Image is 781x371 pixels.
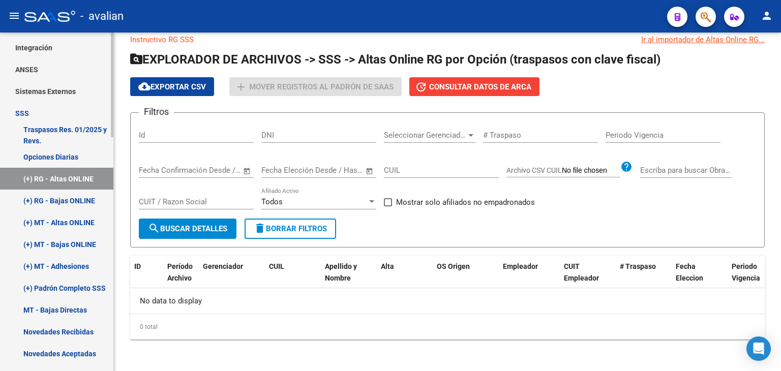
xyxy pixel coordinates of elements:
[377,256,433,300] datatable-header-cell: Alta
[139,219,236,239] button: Buscar Detalles
[245,219,336,239] button: Borrar Filtros
[130,35,194,44] a: Instructivo RG SSS
[506,166,562,174] span: Archivo CSV CUIL
[321,256,377,300] datatable-header-cell: Apellido y Nombre
[139,166,180,175] input: Fecha inicio
[80,5,124,27] span: - avalian
[138,82,206,91] span: Exportar CSV
[148,222,160,234] mat-icon: search
[503,262,538,270] span: Empleador
[364,165,376,177] button: Open calendar
[189,166,238,175] input: Fecha fin
[433,256,499,300] datatable-header-cell: OS Origen
[499,256,560,300] datatable-header-cell: Empleador
[312,166,361,175] input: Fecha fin
[620,161,633,173] mat-icon: help
[560,256,616,300] datatable-header-cell: CUIT Empleador
[265,256,321,300] datatable-header-cell: CUIL
[148,224,227,233] span: Buscar Detalles
[325,262,357,282] span: Apellido y Nombre
[199,256,265,300] datatable-header-cell: Gerenciador
[746,336,771,361] div: Open Intercom Messenger
[235,81,247,93] mat-icon: add
[381,262,394,270] span: Alta
[732,262,760,282] span: Periodo Vigencia
[620,262,656,270] span: # Traspaso
[409,77,539,96] button: Consultar datos de ARCA
[676,262,703,282] span: Fecha Eleccion
[641,34,765,45] div: Ir al importador de Altas Online RG...
[761,10,773,22] mat-icon: person
[437,262,470,270] span: OS Origen
[261,166,303,175] input: Fecha inicio
[139,105,174,119] h3: Filtros
[130,288,765,314] div: No data to display
[134,262,141,270] span: ID
[242,165,253,177] button: Open calendar
[130,77,214,96] button: Exportar CSV
[616,256,672,300] datatable-header-cell: # Traspaso
[203,262,243,270] span: Gerenciador
[130,314,765,339] div: 0 total
[249,82,394,91] span: Mover registros al PADRÓN de SAAS
[415,81,427,93] mat-icon: update
[384,131,466,140] span: Seleccionar Gerenciador
[269,262,284,270] span: CUIL
[254,222,266,234] mat-icon: delete
[130,52,660,67] span: EXPLORADOR DE ARCHIVOS -> SSS -> Altas Online RG por Opción (traspasos con clave fiscal)
[130,256,163,300] datatable-header-cell: ID
[564,262,599,282] span: CUIT Empleador
[254,224,327,233] span: Borrar Filtros
[167,262,193,282] span: Período Archivo
[163,256,199,300] datatable-header-cell: Período Archivo
[396,196,535,208] span: Mostrar solo afiliados no empadronados
[562,166,620,175] input: Archivo CSV CUIL
[138,80,151,92] mat-icon: cloud_download
[261,197,283,206] span: Todos
[8,10,20,22] mat-icon: menu
[672,256,728,300] datatable-header-cell: Fecha Eleccion
[429,82,531,91] span: Consultar datos de ARCA
[229,77,402,96] button: Mover registros al PADRÓN de SAAS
